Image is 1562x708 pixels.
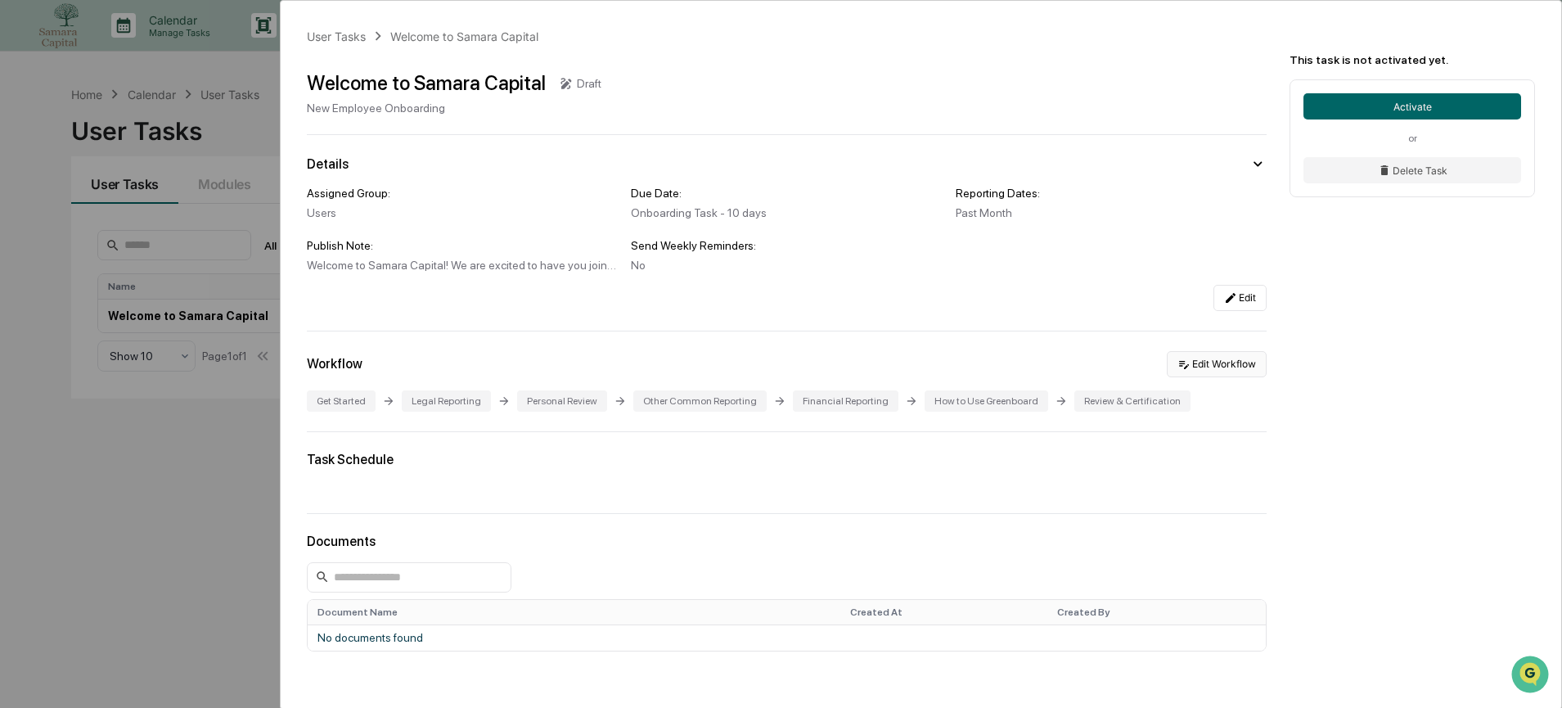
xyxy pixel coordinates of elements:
[307,356,362,372] div: Workflow
[793,390,898,412] div: Financial Reporting
[402,390,491,412] div: Legal Reporting
[307,187,618,200] div: Assigned Group:
[390,29,538,43] div: Welcome to Samara Capital
[1074,390,1191,412] div: Review & Certification
[517,390,607,412] div: Personal Review
[1303,157,1521,183] button: Delete Task
[119,208,132,221] div: 🗄️
[307,452,1267,467] div: Task Schedule
[135,206,203,223] span: Attestations
[1213,285,1267,311] button: Edit
[1303,133,1521,144] div: or
[307,259,618,272] div: Welcome to Samara Capital! We are excited to have you join the team! To help you get started, we'...
[1167,351,1267,377] button: Edit Workflow
[16,239,29,252] div: 🔎
[308,625,1266,651] td: No documents found
[308,600,841,625] th: Document Name
[631,239,942,252] div: Send Weekly Reminders:
[956,187,1267,200] div: Reporting Dates:
[925,390,1048,412] div: How to Use Greenboard
[307,71,546,95] div: Welcome to Samara Capital
[956,206,1267,219] div: Past Month
[577,77,601,90] div: Draft
[56,125,268,142] div: Start new chat
[10,231,110,260] a: 🔎Data Lookup
[307,101,601,115] div: New Employee Onboarding
[307,534,1267,549] div: Documents
[10,200,112,229] a: 🖐️Preclearance
[1290,53,1535,66] div: This task is not activated yet.
[33,237,103,254] span: Data Lookup
[840,600,1047,625] th: Created At
[307,156,349,172] div: Details
[112,200,209,229] a: 🗄️Attestations
[631,187,942,200] div: Due Date:
[1303,93,1521,120] button: Activate
[631,206,942,219] div: Onboarding Task - 10 days
[115,277,198,290] a: Powered byPylon
[631,259,942,272] div: No
[16,208,29,221] div: 🖐️
[307,239,618,252] div: Publish Note:
[307,390,376,412] div: Get Started
[1510,654,1554,698] iframe: Open customer support
[33,206,106,223] span: Preclearance
[16,125,46,155] img: 1746055101610-c473b297-6a78-478c-a979-82029cc54cd1
[633,390,767,412] div: Other Common Reporting
[56,142,207,155] div: We're available if you need us!
[307,29,366,43] div: User Tasks
[163,277,198,290] span: Pylon
[1047,600,1267,625] th: Created By
[278,130,298,150] button: Start new chat
[307,206,618,219] div: Users
[16,34,298,61] p: How can we help?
